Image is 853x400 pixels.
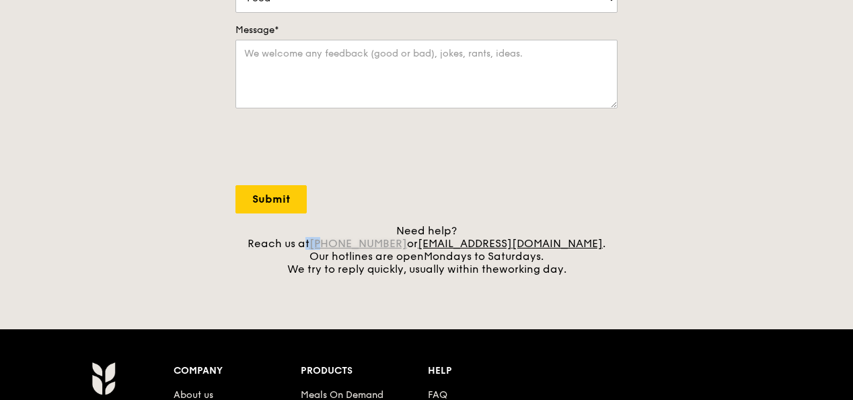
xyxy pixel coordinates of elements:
div: Help [428,362,555,380]
iframe: reCAPTCHA [235,122,440,174]
img: Grain [91,362,115,395]
span: working day. [499,263,566,275]
div: Products [301,362,428,380]
input: Submit [235,185,307,213]
div: Company [174,362,301,380]
a: [EMAIL_ADDRESS][DOMAIN_NAME] [418,237,603,250]
a: [PHONE_NUMBER] [309,237,407,250]
div: Need help? Reach us at or . Our hotlines are open We try to reply quickly, usually within the [235,224,618,275]
span: Mondays to Saturdays. [424,250,544,263]
label: Message* [235,24,618,37]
